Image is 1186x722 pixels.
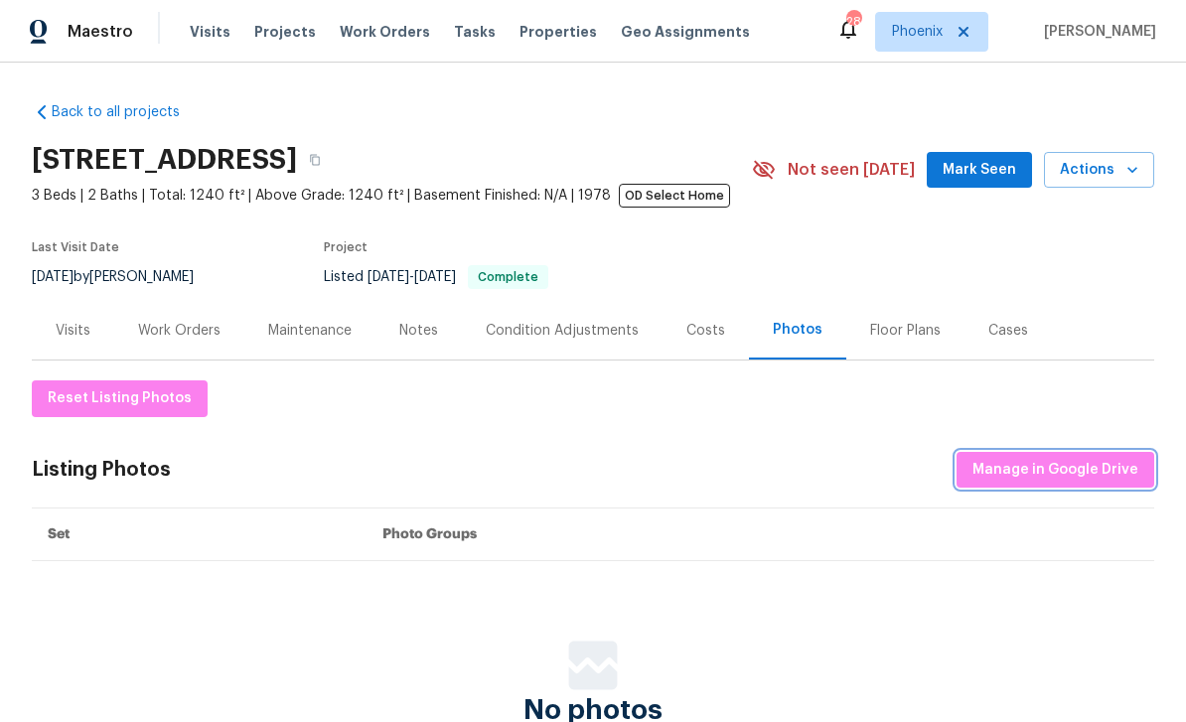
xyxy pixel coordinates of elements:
[368,270,409,284] span: [DATE]
[32,186,752,206] span: 3 Beds | 2 Baths | Total: 1240 ft² | Above Grade: 1240 ft² | Basement Finished: N/A | 1978
[686,321,725,341] div: Costs
[324,270,548,284] span: Listed
[1044,152,1154,189] button: Actions
[788,160,915,180] span: Not seen [DATE]
[190,22,230,42] span: Visits
[32,508,367,561] th: Set
[454,25,496,39] span: Tasks
[523,700,663,720] span: No photos
[138,321,221,341] div: Work Orders
[324,241,368,253] span: Project
[773,320,822,340] div: Photos
[1060,158,1138,183] span: Actions
[32,265,218,289] div: by [PERSON_NAME]
[56,321,90,341] div: Visits
[519,22,597,42] span: Properties
[32,380,208,417] button: Reset Listing Photos
[486,321,639,341] div: Condition Adjustments
[619,184,730,208] span: OD Select Home
[846,12,860,32] div: 28
[32,150,297,170] h2: [STREET_ADDRESS]
[32,460,171,480] div: Listing Photos
[892,22,943,42] span: Phoenix
[414,270,456,284] span: [DATE]
[68,22,133,42] span: Maestro
[48,386,192,411] span: Reset Listing Photos
[297,142,333,178] button: Copy Address
[367,508,1154,561] th: Photo Groups
[957,452,1154,489] button: Manage in Google Drive
[399,321,438,341] div: Notes
[32,270,74,284] span: [DATE]
[368,270,456,284] span: -
[1036,22,1156,42] span: [PERSON_NAME]
[340,22,430,42] span: Work Orders
[470,271,546,283] span: Complete
[254,22,316,42] span: Projects
[927,152,1032,189] button: Mark Seen
[988,321,1028,341] div: Cases
[32,241,119,253] span: Last Visit Date
[32,102,222,122] a: Back to all projects
[621,22,750,42] span: Geo Assignments
[268,321,352,341] div: Maintenance
[870,321,941,341] div: Floor Plans
[972,458,1138,483] span: Manage in Google Drive
[943,158,1016,183] span: Mark Seen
